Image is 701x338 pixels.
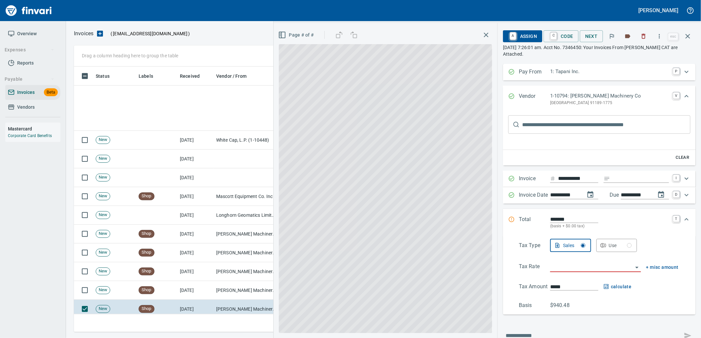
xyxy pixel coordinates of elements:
p: Vendor [519,92,550,106]
td: [PERSON_NAME] Machinery Co (1-10794) [214,243,280,262]
a: Overview [5,26,60,41]
a: C [551,32,557,40]
td: [PERSON_NAME] Machinery Co (1-10794) [214,281,280,300]
nav: breadcrumb [74,30,93,38]
p: Pay From [519,68,550,76]
span: Clear [674,154,691,161]
img: Finvari [4,3,53,18]
td: [DATE] [177,206,214,225]
p: Invoice [519,175,550,183]
p: Drag a column heading here to group the table [82,52,179,59]
span: Vendor / From [216,72,247,80]
p: 1-10794: [PERSON_NAME] Machinery Co [550,92,669,100]
button: Expenses [2,44,57,56]
a: D [673,191,680,198]
span: New [96,174,110,181]
p: Total [519,215,550,230]
span: Shop [139,287,154,293]
div: Expand [503,209,696,236]
button: Labels [620,29,635,43]
span: Received [180,72,200,80]
button: Sales [550,239,591,252]
div: Expand [503,86,696,113]
span: Received [180,72,208,80]
span: New [96,249,110,256]
div: Use [609,241,632,250]
p: [GEOGRAPHIC_DATA] 91189-1775 [550,100,669,106]
button: Use [596,239,637,252]
p: Tax Amount [519,283,550,291]
span: New [96,287,110,293]
span: Status [96,72,110,80]
button: Discard [636,29,651,43]
span: Overview [17,30,37,38]
span: New [96,306,110,312]
span: Payable [5,75,54,83]
span: [EMAIL_ADDRESS][DOMAIN_NAME] [112,30,188,37]
button: calculate [604,283,632,291]
p: Due [610,191,641,199]
div: Expand [503,236,696,315]
div: Expand [503,187,696,204]
button: change due date [653,187,669,203]
td: Mascott Equipment Co. Inc (1-10630) [214,187,280,206]
button: Flag [605,29,619,43]
svg: Invoice number [550,175,555,183]
span: Vendor / From [216,72,255,80]
p: 1: Tapani Inc. [550,68,669,75]
td: [DATE] [177,187,214,206]
span: Reports [17,59,34,67]
a: V [673,92,680,99]
button: Upload an Invoice [93,30,107,38]
span: Code [549,31,573,42]
button: Open [632,263,642,272]
button: Clear [672,153,693,163]
span: Expenses [5,46,54,54]
p: Basis [519,301,550,309]
a: P [673,68,680,74]
button: [PERSON_NAME] [637,5,680,15]
span: Labels [139,72,162,80]
span: Close invoice [667,28,696,44]
td: [PERSON_NAME] Machinery Co (1-10794) [214,300,280,319]
p: [DATE] 7:26:01 am. Acct No. 7346450: Your Invoices From [PERSON_NAME] CAT are Attached. [503,44,696,57]
a: InvoicesBeta [5,85,60,100]
span: Status [96,72,118,80]
div: Sales [563,241,585,250]
button: AAssign [503,30,542,42]
button: Payable [2,73,57,85]
h5: [PERSON_NAME] [639,7,678,14]
h6: Mastercard [8,125,60,132]
div: Expand [503,113,696,165]
span: Labels [139,72,153,80]
td: [PERSON_NAME] Machinery Co (1-10794) [214,225,280,243]
p: Invoices [74,30,93,38]
button: Next [580,30,603,42]
td: Longhorn Geomatics Limited (1-30561) [214,206,280,225]
span: Beta [44,89,58,96]
span: Shop [139,306,154,312]
p: $940.48 [550,301,582,309]
div: Expand [503,171,696,187]
td: [DATE] [177,243,214,262]
td: [DATE] [177,131,214,150]
button: + misc amount [646,263,679,271]
span: Shop [139,193,154,199]
p: Tax Type [519,241,550,252]
span: Shop [139,231,154,237]
p: ( ) [107,30,190,37]
td: [DATE] [177,168,214,187]
span: Invoices [17,88,35,97]
div: Expand [503,64,696,80]
span: Next [585,32,598,41]
td: [DATE] [177,281,214,300]
a: Reports [5,56,60,70]
span: New [96,268,110,274]
p: (basis + $0.00 tax) [550,223,669,230]
a: T [673,215,680,222]
a: esc [668,33,678,40]
span: Assign [508,31,537,42]
svg: Invoice description [604,175,610,182]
